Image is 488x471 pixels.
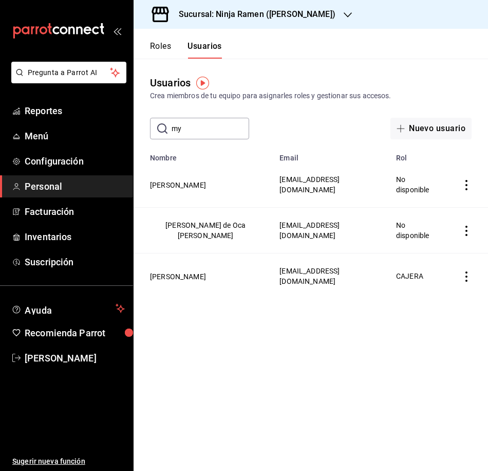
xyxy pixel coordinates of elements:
[25,351,125,365] span: [PERSON_NAME]
[11,62,126,83] button: Pregunta a Parrot AI
[150,41,171,59] button: Roles
[390,208,449,253] td: No disponible
[134,148,488,299] table: employeesTable
[134,148,273,162] th: Nombre
[150,90,472,101] div: Crea miembros de tu equipo para asignarles roles y gestionar sus accesos.
[25,230,125,244] span: Inventarios
[150,180,206,190] button: [PERSON_NAME]
[273,148,390,162] th: Email
[113,27,121,35] button: open_drawer_menu
[150,75,191,90] div: Usuarios
[390,148,449,162] th: Rol
[461,180,472,190] button: actions
[25,326,125,340] span: Recomienda Parrot
[25,104,125,118] span: Reportes
[12,456,125,467] span: Sugerir nueva función
[25,179,125,193] span: Personal
[150,220,261,241] button: [PERSON_NAME] de Oca [PERSON_NAME]
[396,272,423,280] span: CAJERA
[25,255,125,269] span: Suscripción
[279,267,340,285] span: [EMAIL_ADDRESS][DOMAIN_NAME]
[172,118,249,139] input: Buscar usuario
[150,271,206,282] button: [PERSON_NAME]
[187,41,222,59] button: Usuarios
[25,302,111,315] span: Ayuda
[25,154,125,168] span: Configuración
[279,175,340,194] span: [EMAIL_ADDRESS][DOMAIN_NAME]
[390,118,472,139] button: Nuevo usuario
[150,41,222,59] div: navigation tabs
[279,221,340,240] span: [EMAIL_ADDRESS][DOMAIN_NAME]
[28,67,110,78] span: Pregunta a Parrot AI
[171,8,335,21] h3: Sucursal: Ninja Ramen ([PERSON_NAME])
[461,226,472,236] button: actions
[461,271,472,282] button: actions
[390,162,449,208] td: No disponible
[7,75,126,85] a: Pregunta a Parrot AI
[25,205,125,219] span: Facturación
[25,129,125,143] span: Menú
[196,77,209,89] img: Tooltip marker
